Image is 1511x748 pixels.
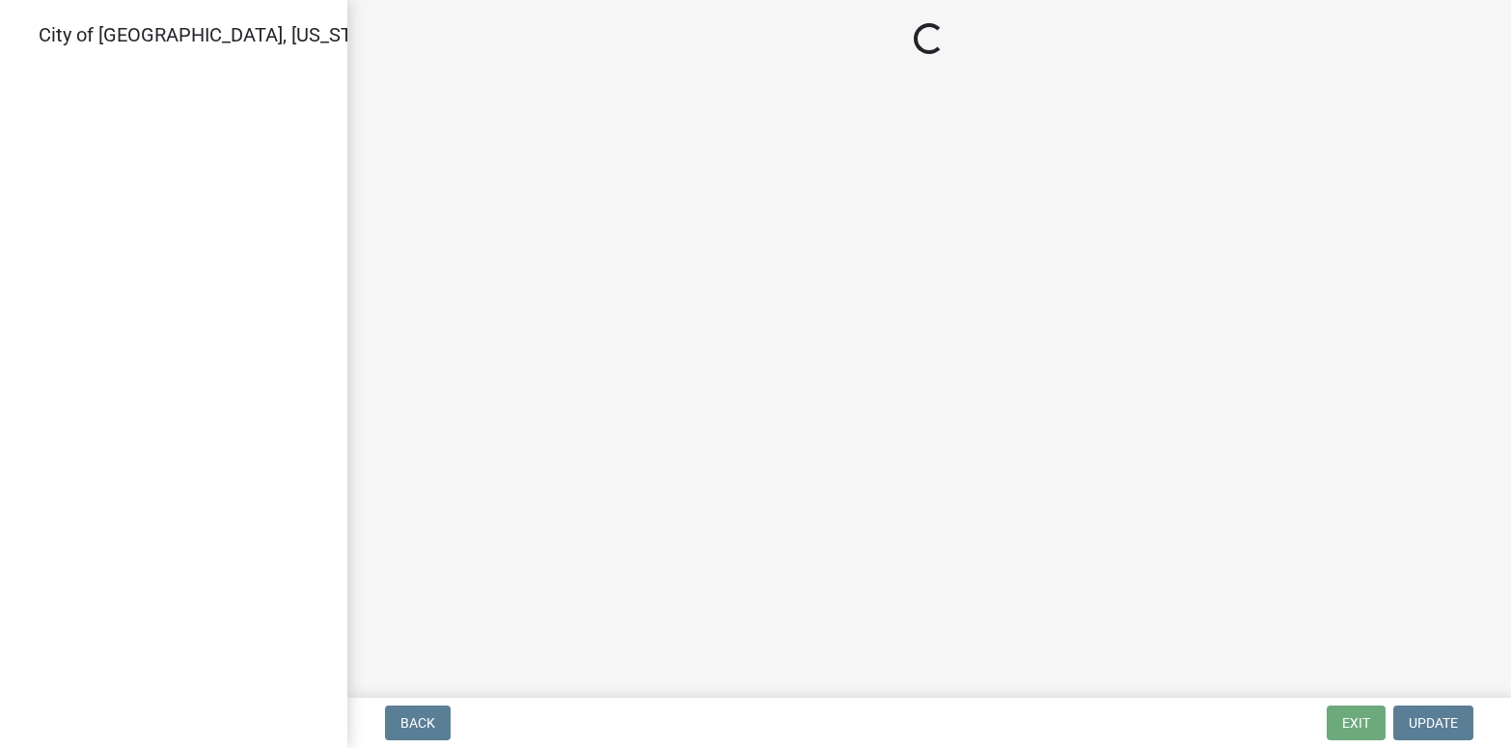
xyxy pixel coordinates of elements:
[1393,706,1473,740] button: Update
[39,23,390,46] span: City of [GEOGRAPHIC_DATA], [US_STATE]
[385,706,451,740] button: Back
[400,715,435,731] span: Back
[1327,706,1386,740] button: Exit
[1409,715,1458,731] span: Update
